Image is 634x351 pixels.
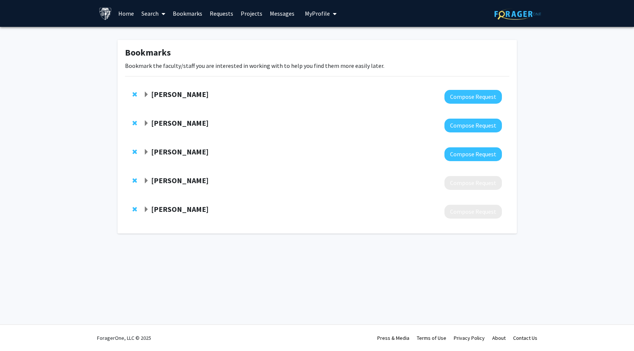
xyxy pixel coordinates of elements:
[444,147,502,161] button: Compose Request to Maria Procopio
[143,178,149,184] span: Expand Ana Damjanovic Bookmark
[115,0,138,26] a: Home
[143,120,149,126] span: Expand Margaret Johnson Bookmark
[237,0,266,26] a: Projects
[99,7,112,20] img: Johns Hopkins University Logo
[151,118,209,128] strong: [PERSON_NAME]
[151,147,209,156] strong: [PERSON_NAME]
[513,335,537,341] a: Contact Us
[132,178,137,184] span: Remove Ana Damjanovic from bookmarks
[377,335,409,341] a: Press & Media
[305,10,330,17] span: My Profile
[97,325,151,351] div: ForagerOne, LLC © 2025
[444,205,502,219] button: Compose Request to Bin Wu
[151,204,209,214] strong: [PERSON_NAME]
[138,0,169,26] a: Search
[125,61,509,70] p: Bookmark the faculty/staff you are interested in working with to help you find them more easily l...
[6,317,32,345] iframe: Chat
[151,176,209,185] strong: [PERSON_NAME]
[492,335,506,341] a: About
[143,92,149,98] span: Expand Karen Fleming Bookmark
[169,0,206,26] a: Bookmarks
[444,90,502,104] button: Compose Request to Karen Fleming
[143,149,149,155] span: Expand Maria Procopio Bookmark
[444,176,502,190] button: Compose Request to Ana Damjanovic
[494,8,541,20] img: ForagerOne Logo
[206,0,237,26] a: Requests
[454,335,485,341] a: Privacy Policy
[444,119,502,132] button: Compose Request to Margaret Johnson
[132,149,137,155] span: Remove Maria Procopio from bookmarks
[417,335,446,341] a: Terms of Use
[132,120,137,126] span: Remove Margaret Johnson from bookmarks
[266,0,298,26] a: Messages
[125,47,509,58] h1: Bookmarks
[132,206,137,212] span: Remove Bin Wu from bookmarks
[132,91,137,97] span: Remove Karen Fleming from bookmarks
[143,207,149,213] span: Expand Bin Wu Bookmark
[151,90,209,99] strong: [PERSON_NAME]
